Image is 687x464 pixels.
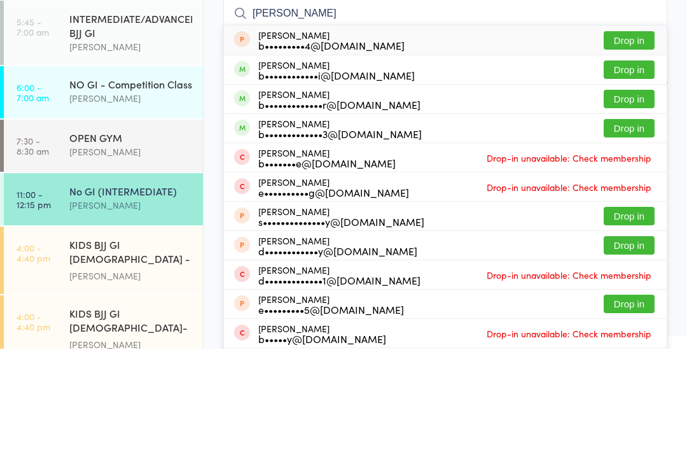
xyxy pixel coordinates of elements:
[17,358,50,378] time: 4:00 - 4:40 pm
[258,204,420,225] div: [PERSON_NAME]
[69,127,192,155] div: INTERMEDIATE/ADVANCED BJJ GI
[4,235,203,287] a: 7:30 -8:30 amOPEN GYM[PERSON_NAME]
[258,185,415,195] div: b••••••••••••i@[DOMAIN_NAME]
[69,421,192,453] div: KIDS BJJ GI [DEMOGRAPHIC_DATA]- Level 2
[4,342,203,409] a: 4:00 -4:40 pmKIDS BJJ GI [DEMOGRAPHIC_DATA] - Level 1[PERSON_NAME]
[69,206,192,221] div: [PERSON_NAME]
[258,155,405,165] div: b•••••••••4@[DOMAIN_NAME]
[223,58,648,71] span: [PERSON_NAME]
[4,181,203,234] a: 6:00 -7:00 amNO GI - Competition Class[PERSON_NAME]
[483,293,655,312] span: Drop-in unavailable: Check membership
[258,380,420,400] div: [PERSON_NAME]
[17,75,48,89] a: [DATE]
[69,155,192,169] div: [PERSON_NAME]
[258,361,417,371] div: d••••••••••••y@[DOMAIN_NAME]
[604,176,655,194] button: Drop in
[69,246,192,260] div: OPEN GYM
[604,146,655,165] button: Drop in
[17,197,49,218] time: 6:00 - 7:00 am
[223,45,648,58] span: [DATE] 11:00am
[258,409,404,430] div: [PERSON_NAME]
[258,419,404,430] div: e•••••••••5@[DOMAIN_NAME]
[604,351,655,370] button: Drop in
[17,132,49,152] time: 5:45 - 7:00 am
[69,353,192,384] div: KIDS BJJ GI [DEMOGRAPHIC_DATA] - Level 1
[258,449,386,459] div: b•••••y@[DOMAIN_NAME]
[604,205,655,223] button: Drop in
[258,175,415,195] div: [PERSON_NAME]
[223,83,667,96] span: Brazilian Jiu-Jitsu Adults
[69,299,192,313] div: No GI (INTERMEDIATE)
[258,302,409,313] div: e••••••••••g@[DOMAIN_NAME]
[258,439,386,459] div: [PERSON_NAME]
[92,54,155,75] div: At
[604,410,655,428] button: Drop in
[92,75,155,89] div: Any location
[4,288,203,341] a: 11:00 -12:15 pmNo GI (INTERMEDIATE)[PERSON_NAME]
[258,351,417,371] div: [PERSON_NAME]
[17,304,51,325] time: 11:00 - 12:15 pm
[258,321,424,342] div: [PERSON_NAME]
[604,322,655,341] button: Drop in
[223,18,667,39] h2: No GI (INTERMEDIATE) Check-in
[258,390,420,400] div: d•••••••••••••1@[DOMAIN_NAME]
[258,244,422,254] div: b•••••••••••••3@[DOMAIN_NAME]
[69,384,192,398] div: [PERSON_NAME]
[69,192,192,206] div: NO GI - Competition Class
[258,145,405,165] div: [PERSON_NAME]
[17,54,79,75] div: Events for
[69,313,192,328] div: [PERSON_NAME]
[69,260,192,274] div: [PERSON_NAME]
[223,71,648,83] span: MAT 1
[258,292,409,313] div: [PERSON_NAME]
[13,10,60,41] img: Lemos Brazilian Jiu-Jitsu
[258,234,422,254] div: [PERSON_NAME]
[223,114,667,143] input: Search
[258,332,424,342] div: s••••••••••••••y@[DOMAIN_NAME]
[258,214,420,225] div: b•••••••••••••r@[DOMAIN_NAME]
[17,426,50,447] time: 4:00 - 4:40 pm
[258,263,396,283] div: [PERSON_NAME]
[258,273,396,283] div: b•••••••e@[DOMAIN_NAME]
[4,116,203,180] a: 5:45 -7:00 amINTERMEDIATE/ADVANCED BJJ GI[PERSON_NAME]
[483,381,655,400] span: Drop-in unavailable: Check membership
[483,439,655,458] span: Drop-in unavailable: Check membership
[604,234,655,253] button: Drop in
[17,251,49,271] time: 7:30 - 8:30 am
[483,264,655,283] span: Drop-in unavailable: Check membership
